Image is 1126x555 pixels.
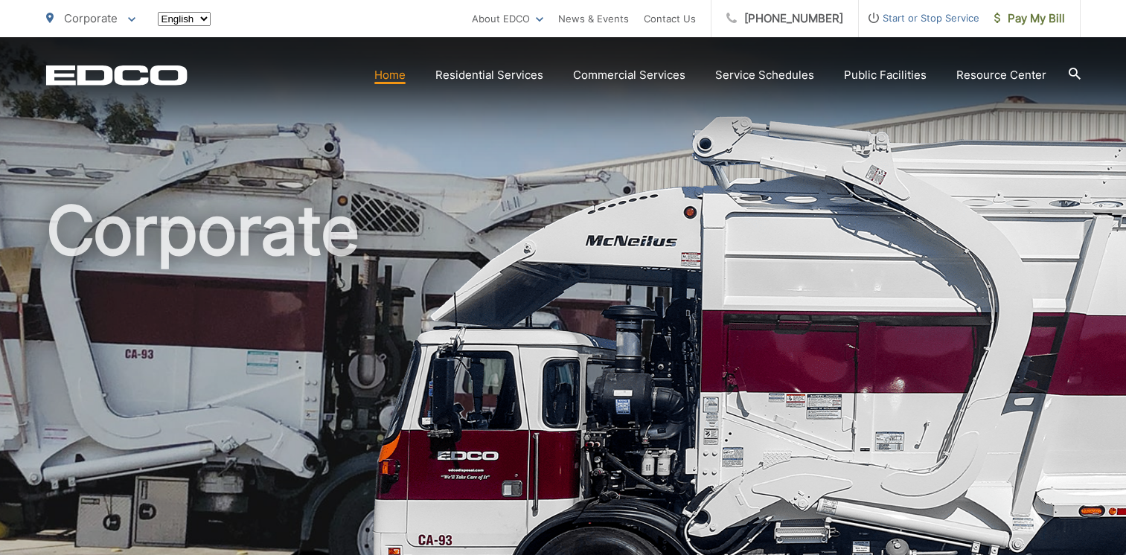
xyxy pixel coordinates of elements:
select: Select a language [158,12,211,26]
a: Contact Us [644,10,696,28]
a: Public Facilities [844,66,927,84]
span: Pay My Bill [994,10,1065,28]
span: Corporate [64,11,118,25]
a: About EDCO [472,10,543,28]
a: Residential Services [435,66,543,84]
a: EDCD logo. Return to the homepage. [46,65,188,86]
a: Home [374,66,406,84]
a: Resource Center [956,66,1046,84]
a: News & Events [558,10,629,28]
a: Commercial Services [573,66,685,84]
a: Service Schedules [715,66,814,84]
